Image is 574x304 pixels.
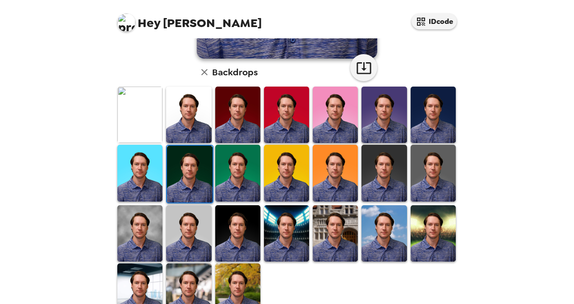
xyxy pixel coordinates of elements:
h6: Backdrops [212,65,258,79]
button: IDcode [412,14,457,29]
span: [PERSON_NAME] [117,9,262,29]
span: Hey [138,15,160,31]
img: profile pic [117,14,135,32]
img: Original [117,87,162,143]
